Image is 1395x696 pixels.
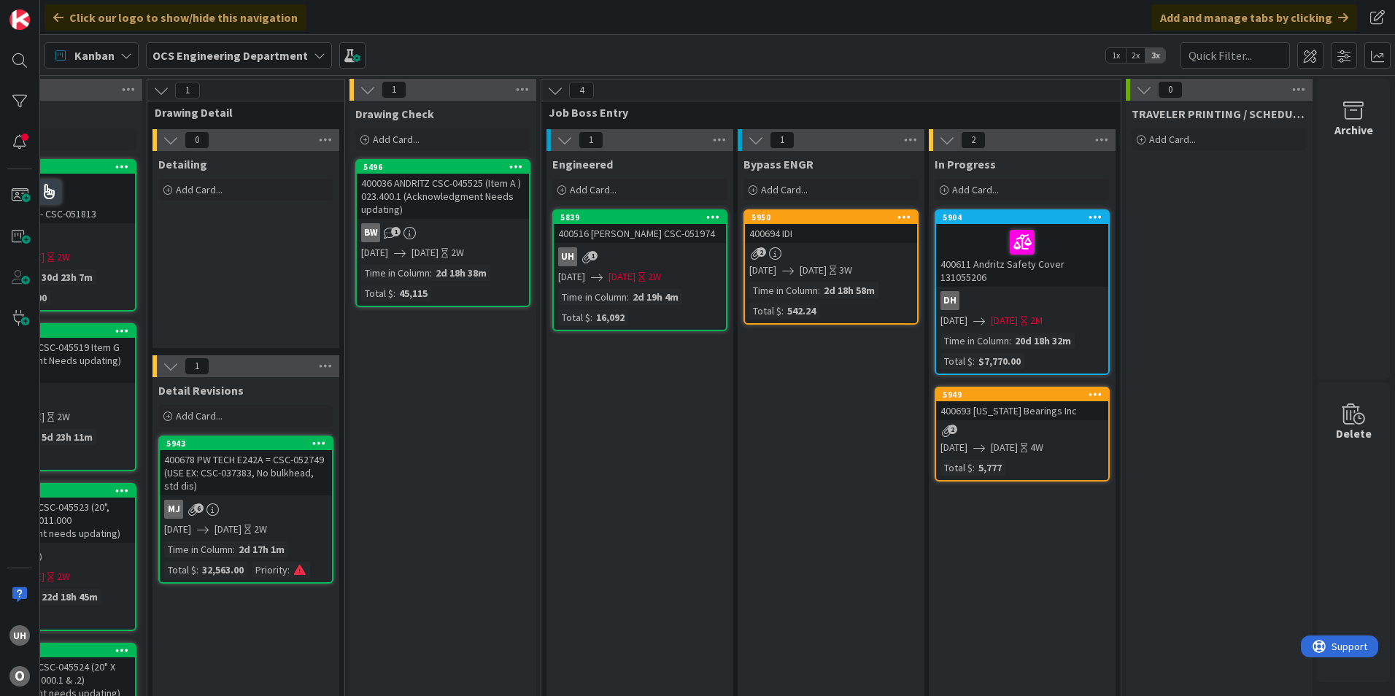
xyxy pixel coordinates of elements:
div: 5950 [745,211,917,224]
span: : [196,562,198,578]
div: 20d 18h 32m [1011,333,1075,349]
div: 5949400693 [US_STATE] Bearings Inc [936,388,1108,420]
div: Time in Column [749,282,818,298]
div: BW [357,223,529,242]
span: Drawing Check [355,107,434,121]
div: 5949 [943,390,1108,400]
div: 5943 [160,437,332,450]
span: Add Card... [952,183,999,196]
div: Add and manage tabs by clicking [1151,4,1357,31]
span: 2 [961,131,986,149]
div: 5839 [554,211,726,224]
div: 5839400516 [PERSON_NAME] CSC-051974 [554,211,726,243]
span: [DATE] [991,313,1018,328]
div: Archive [1334,121,1373,139]
span: Add Card... [176,183,223,196]
span: Add Card... [373,133,420,146]
div: uh [9,625,30,646]
div: BW [361,223,380,242]
div: 5904 [943,212,1108,223]
div: 400678 PW TECH E242A = CSC-052749 (USE EX: CSC-037383, No bulkhead, std dis) [160,450,332,495]
div: 5950400694 IDI [745,211,917,243]
span: : [818,282,820,298]
span: [DATE] [749,263,776,278]
span: Job Boss Entry [549,105,1102,120]
span: 1 [588,251,598,260]
div: 22d 18h 45m [38,589,101,605]
div: 2W [648,269,661,285]
span: Engineered [552,157,613,171]
span: Detail Revisions [158,383,244,398]
span: 4 [569,82,594,99]
div: uh [558,247,577,266]
span: 1 [579,131,603,149]
div: 2d 17h 1m [235,541,288,557]
div: Delete [1336,425,1372,442]
span: [DATE] [411,245,438,260]
span: : [590,309,592,325]
div: Time in Column [361,265,430,281]
span: Add Card... [761,183,808,196]
div: DH [940,291,959,310]
div: Total $ [164,562,196,578]
div: 2d 18h 58m [820,282,878,298]
span: 1 [175,82,200,99]
div: Time in Column [558,289,627,305]
div: 16,092 [592,309,628,325]
div: 542.24 [784,303,819,319]
span: : [973,353,975,369]
div: 5949 [936,388,1108,401]
span: In Progress [935,157,996,171]
div: 5d 23h 11m [38,429,96,445]
span: : [627,289,629,305]
div: 400036 ANDRITZ CSC-045525 (Item A ) 023.400.1 (Acknowledgment Needs updating) [357,174,529,219]
span: TRAVELER PRINTING / SCHEDULING [1132,107,1307,121]
div: 2W [57,250,70,265]
span: [DATE] [940,313,967,328]
div: Total $ [940,353,973,369]
div: Total $ [558,309,590,325]
span: 1x [1106,48,1126,63]
div: MJ [160,500,332,519]
div: uh [554,247,726,266]
span: Add Card... [176,409,223,422]
span: Add Card... [570,183,617,196]
div: 400516 [PERSON_NAME] CSC-051974 [554,224,726,243]
span: [DATE] [558,269,585,285]
img: Visit kanbanzone.com [9,9,30,30]
span: [DATE] [800,263,827,278]
div: Total $ [749,303,781,319]
span: 3x [1145,48,1165,63]
div: 2W [57,409,70,425]
div: 2M [1030,313,1043,328]
div: Priority [252,562,287,578]
span: [DATE] [608,269,635,285]
span: 1 [185,357,209,375]
span: [DATE] [361,245,388,260]
div: 2W [57,569,70,584]
div: 2d 19h 4m [629,289,682,305]
div: DH [936,291,1108,310]
span: : [393,285,395,301]
div: 5839 [560,212,726,223]
span: Add Card... [1149,133,1196,146]
div: 400694 IDI [745,224,917,243]
div: Time in Column [164,541,233,557]
span: 2x [1126,48,1145,63]
span: : [430,265,432,281]
div: 3W [839,263,852,278]
div: 45,115 [395,285,431,301]
input: Quick Filter... [1180,42,1290,69]
div: MJ [164,500,183,519]
div: 5496 [363,162,529,172]
span: [DATE] [991,440,1018,455]
div: $7,770.00 [975,353,1024,369]
span: 0 [1158,81,1183,98]
div: 5,777 [975,460,1005,476]
div: 2W [451,245,464,260]
div: 5950 [751,212,917,223]
div: 5496400036 ANDRITZ CSC-045525 (Item A ) 023.400.1 (Acknowledgment Needs updating) [357,161,529,219]
span: 2 [948,425,957,434]
span: : [233,541,235,557]
span: 6 [194,503,204,513]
